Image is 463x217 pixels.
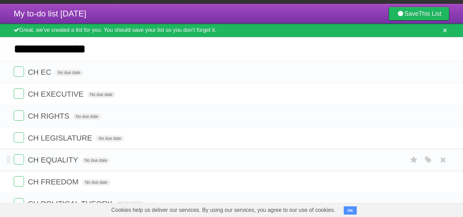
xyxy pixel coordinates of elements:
[418,10,441,17] b: This List
[116,201,144,207] span: No due date
[55,70,83,76] span: No due date
[73,113,101,120] span: No due date
[14,9,86,18] span: My to-do list [DATE]
[28,112,71,120] span: CH RIGHTS
[28,178,80,186] span: CH FREEDOM
[14,176,24,186] label: Done
[389,7,449,21] a: SaveThis List
[344,206,357,215] button: OK
[14,198,24,208] label: Done
[96,135,124,142] span: No due date
[14,88,24,99] label: Done
[87,92,115,98] span: No due date
[28,200,114,208] span: CH POLITICAL THEORY
[82,157,110,164] span: No due date
[14,110,24,121] label: Done
[14,132,24,143] label: Done
[407,154,421,166] label: Star task
[105,203,342,217] span: Cookies help us deliver our services. By using our services, you agree to our use of cookies.
[28,68,53,76] span: CH EC
[28,156,80,164] span: CH EQUALITY
[28,90,85,98] span: CH EXECUTIVE
[28,134,94,142] span: CH LEGISLATURE
[14,67,24,77] label: Done
[14,154,24,165] label: Done
[82,179,110,185] span: No due date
